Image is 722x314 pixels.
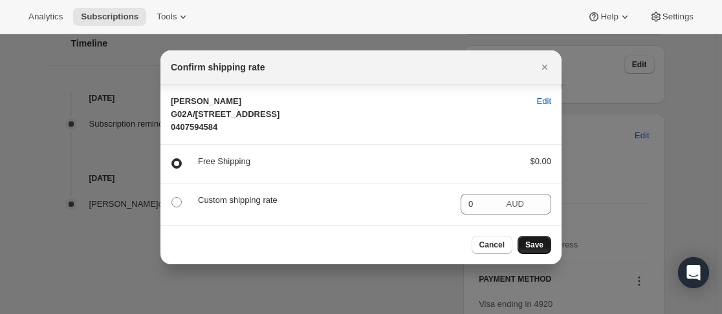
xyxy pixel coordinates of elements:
[21,8,71,26] button: Analytics
[81,12,138,22] span: Subscriptions
[678,257,709,288] div: Open Intercom Messenger
[171,96,279,132] span: [PERSON_NAME] G02A/[STREET_ADDRESS] 0407594584
[157,12,177,22] span: Tools
[198,155,509,168] p: Free Shipping
[525,240,543,250] span: Save
[472,236,512,254] button: Cancel
[537,95,551,108] span: Edit
[171,61,265,74] h2: Confirm shipping rate
[536,58,554,76] button: Close
[507,199,524,209] span: AUD
[580,8,639,26] button: Help
[518,236,551,254] button: Save
[600,12,618,22] span: Help
[479,240,505,250] span: Cancel
[662,12,694,22] span: Settings
[28,12,63,22] span: Analytics
[198,194,450,207] p: Custom shipping rate
[530,156,551,166] span: $0.00
[642,8,701,26] button: Settings
[529,91,559,112] button: Edit
[149,8,197,26] button: Tools
[73,8,146,26] button: Subscriptions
